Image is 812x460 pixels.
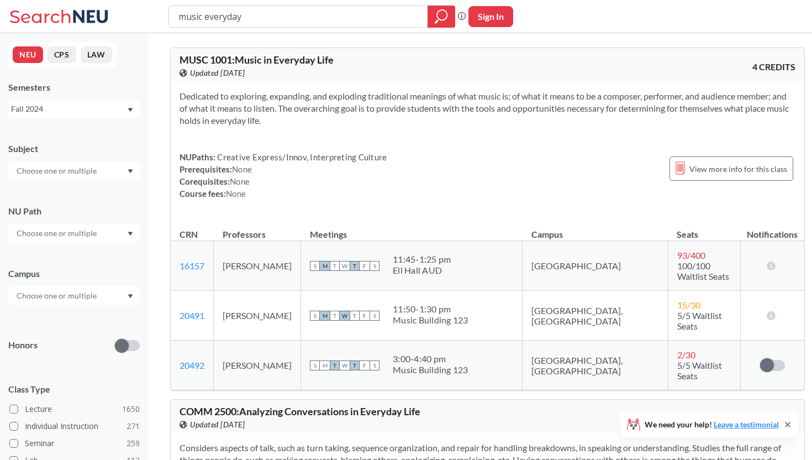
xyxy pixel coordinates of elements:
td: [PERSON_NAME] [214,341,301,390]
span: T [330,261,340,271]
span: F [360,261,370,271]
input: Choose one or multiple [11,227,104,240]
span: T [330,360,340,370]
span: 4 CREDITS [752,61,795,73]
span: S [310,261,320,271]
div: 11:50 - 1:30 pm [393,304,468,315]
div: Ell Hall AUD [393,265,451,276]
span: We need your help! [645,421,779,428]
td: [PERSON_NAME] [214,291,301,341]
div: Semesters [8,81,140,93]
td: [PERSON_NAME] [214,241,301,291]
input: Class, professor, course number, "phrase" [177,7,420,26]
td: [GEOGRAPHIC_DATA], [GEOGRAPHIC_DATA] [523,341,668,390]
div: Subject [8,143,140,155]
span: T [350,360,360,370]
span: 5/5 Waitlist Seats [677,310,722,331]
span: 259 [126,437,140,449]
span: None [230,176,250,186]
button: Sign In [468,6,513,27]
span: 271 [126,420,140,432]
span: S [370,360,379,370]
span: 1650 [122,403,140,415]
th: Seats [668,217,741,241]
svg: Dropdown arrow [128,232,133,236]
span: S [310,311,320,321]
div: Dropdown arrow [8,224,140,243]
svg: magnifying glass [435,9,448,24]
label: Lecture [9,402,140,416]
span: 100/100 Waitlist Seats [677,260,729,281]
div: Fall 2024Dropdown arrow [8,100,140,118]
span: 5/5 Waitlist Seats [677,360,722,381]
button: NEU [13,46,43,63]
div: Dropdown arrow [8,161,140,180]
span: S [370,261,379,271]
input: Choose one or multiple [11,289,104,302]
span: COMM 2500 : Analyzing Conversations in Everyday Life [180,405,420,417]
span: Creative Express/Innov, Interpreting Culture [215,152,387,162]
svg: Dropdown arrow [128,108,133,112]
th: Campus [523,217,668,241]
span: 15 / 30 [677,300,700,310]
span: W [340,261,350,271]
span: M [320,360,330,370]
div: Music Building 123 [393,364,468,375]
td: [GEOGRAPHIC_DATA], [GEOGRAPHIC_DATA] [523,291,668,341]
span: S [310,360,320,370]
div: 11:45 - 1:25 pm [393,254,451,265]
span: 93 / 400 [677,250,705,260]
td: [GEOGRAPHIC_DATA] [523,241,668,291]
span: T [330,311,340,321]
span: None [232,164,252,174]
div: 3:00 - 4:40 pm [393,353,468,364]
div: Fall 2024 [11,103,126,115]
span: W [340,360,350,370]
span: 2 / 30 [677,349,695,360]
button: CPS [48,46,76,63]
span: M [320,261,330,271]
div: CRN [180,228,198,241]
span: W [340,311,350,321]
span: MUSC 1001 : Music in Everyday Life [180,54,334,66]
span: None [226,189,246,198]
div: NUPaths: Prerequisites: Corequisites: Course fees: [180,151,387,200]
input: Choose one or multiple [11,164,104,177]
th: Professors [214,217,301,241]
span: T [350,261,360,271]
span: View more info for this class [689,162,787,176]
a: 20491 [180,310,204,321]
div: Dropdown arrow [8,286,140,305]
span: S [370,311,379,321]
span: F [360,360,370,370]
div: Campus [8,268,140,280]
section: Dedicated to exploring, expanding, and exploding traditional meanings of what music is; of what i... [180,90,795,127]
th: Meetings [301,217,523,241]
div: NU Path [8,205,140,217]
p: Honors [8,339,38,352]
span: Class Type [8,383,140,395]
a: 16157 [180,260,204,271]
div: Music Building 123 [393,315,468,326]
span: M [320,311,330,321]
a: Leave a testimonial [714,420,779,429]
a: 20492 [180,360,204,370]
th: Notifications [741,217,804,241]
span: Updated [DATE] [190,419,245,431]
label: Seminar [9,436,140,451]
button: LAW [81,46,112,63]
label: Individual Instruction [9,419,140,433]
svg: Dropdown arrow [128,169,133,174]
span: T [350,311,360,321]
div: magnifying glass [428,6,455,28]
svg: Dropdown arrow [128,294,133,299]
span: Updated [DATE] [190,67,245,79]
span: F [360,311,370,321]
